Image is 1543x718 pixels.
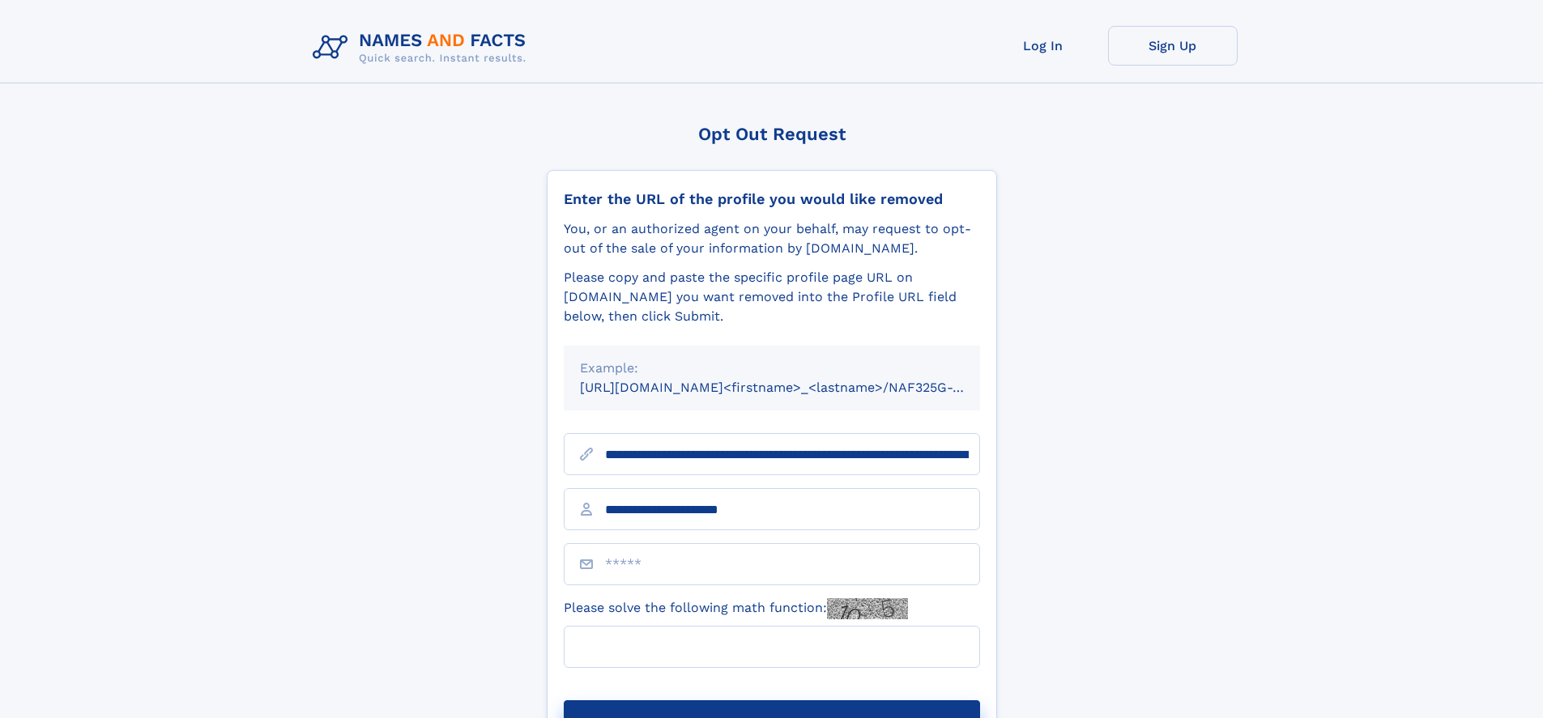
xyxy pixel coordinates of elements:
[580,380,1011,395] small: [URL][DOMAIN_NAME]<firstname>_<lastname>/NAF325G-xxxxxxxx
[580,359,964,378] div: Example:
[978,26,1108,66] a: Log In
[1108,26,1238,66] a: Sign Up
[306,26,539,70] img: Logo Names and Facts
[564,190,980,208] div: Enter the URL of the profile you would like removed
[564,268,980,326] div: Please copy and paste the specific profile page URL on [DOMAIN_NAME] you want removed into the Pr...
[564,598,908,619] label: Please solve the following math function:
[564,219,980,258] div: You, or an authorized agent on your behalf, may request to opt-out of the sale of your informatio...
[547,124,997,144] div: Opt Out Request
